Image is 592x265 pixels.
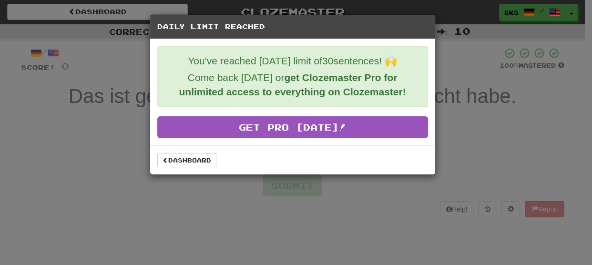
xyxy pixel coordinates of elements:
[165,54,420,68] p: You've reached [DATE] limit of 30 sentences! 🙌
[157,153,216,167] a: Dashboard
[165,71,420,99] p: Come back [DATE] or
[157,22,428,31] h5: Daily Limit Reached
[157,116,428,138] a: Get Pro [DATE]!
[179,72,406,97] strong: get Clozemaster Pro for unlimited access to everything on Clozemaster!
